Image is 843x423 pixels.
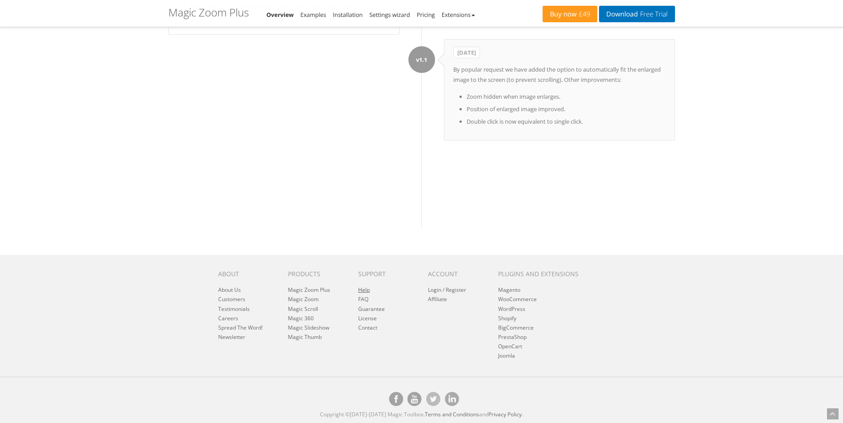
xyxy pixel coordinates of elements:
a: WordPress [498,305,525,313]
a: Contact [358,324,377,331]
li: Position of enlarged image improved. [467,104,666,114]
a: Buy now£49 [543,6,597,22]
a: Magic Slideshow [288,324,329,331]
h6: Plugins and extensions [498,270,590,277]
a: Magic Toolbox's Twitter account [426,392,440,406]
a: Settings wizard [369,11,410,19]
a: Magic Toolbox on [DOMAIN_NAME] [408,392,422,406]
a: Newsletter [218,333,245,341]
a: Terms and Conditions [425,411,479,418]
b: [DATE] [178,153,204,164]
b: [DATE] [453,47,480,58]
a: Spread The Word! [218,324,263,331]
a: Careers [218,314,238,322]
a: PrestaShop [498,333,527,341]
a: Installation [333,11,363,19]
a: Help [358,286,370,294]
a: Pricing [417,11,435,19]
h6: Support [358,270,415,277]
a: Magic Zoom Plus [288,286,330,294]
a: Login / Register [428,286,466,294]
a: Guarantee [358,305,385,313]
a: Joomla [498,352,515,359]
li: Double click is now equivalent to single click. [467,117,666,127]
h1: Magic Zoom Plus [168,7,249,18]
a: About Us [218,286,241,294]
a: Magic 360 [288,314,314,322]
h6: Products [288,270,344,277]
a: Magic Scroll [288,305,318,313]
a: Extensions [442,11,475,19]
a: BigCommerce [498,324,534,331]
a: Shopify [498,314,516,322]
p: By popular request we have added the option to automatically fit the enlarged image to the screen... [453,64,666,85]
a: Examples [300,11,326,19]
h6: Account [428,270,484,277]
h6: About [218,270,275,277]
a: Privacy Policy [488,411,522,418]
a: Magic Toolbox on [DOMAIN_NAME] [445,392,459,406]
a: Customers [218,295,245,303]
a: Overview [267,11,294,19]
div: v1.0 [408,152,435,179]
span: £49 [577,11,591,18]
span: Free Trial [638,11,667,18]
a: Magic Toolbox on Facebook [389,392,403,406]
a: Magic Thumb [288,333,322,341]
a: FAQ [358,295,368,303]
a: Magic Zoom [288,295,319,303]
a: Magento [498,286,520,294]
p: First launched to combine our two popular effects – Magic Zoom™ and Magic Thumb™. One JavaScript ... [178,170,390,201]
div: v1.1 [408,46,435,73]
a: Affiliate [428,295,447,303]
li: Zoom hidden when image enlarges. [467,92,666,102]
a: License [358,314,377,322]
a: DownloadFree Trial [599,6,675,22]
a: WooCommerce [498,295,537,303]
a: OpenCart [498,342,522,350]
a: Testimonials [218,305,250,313]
